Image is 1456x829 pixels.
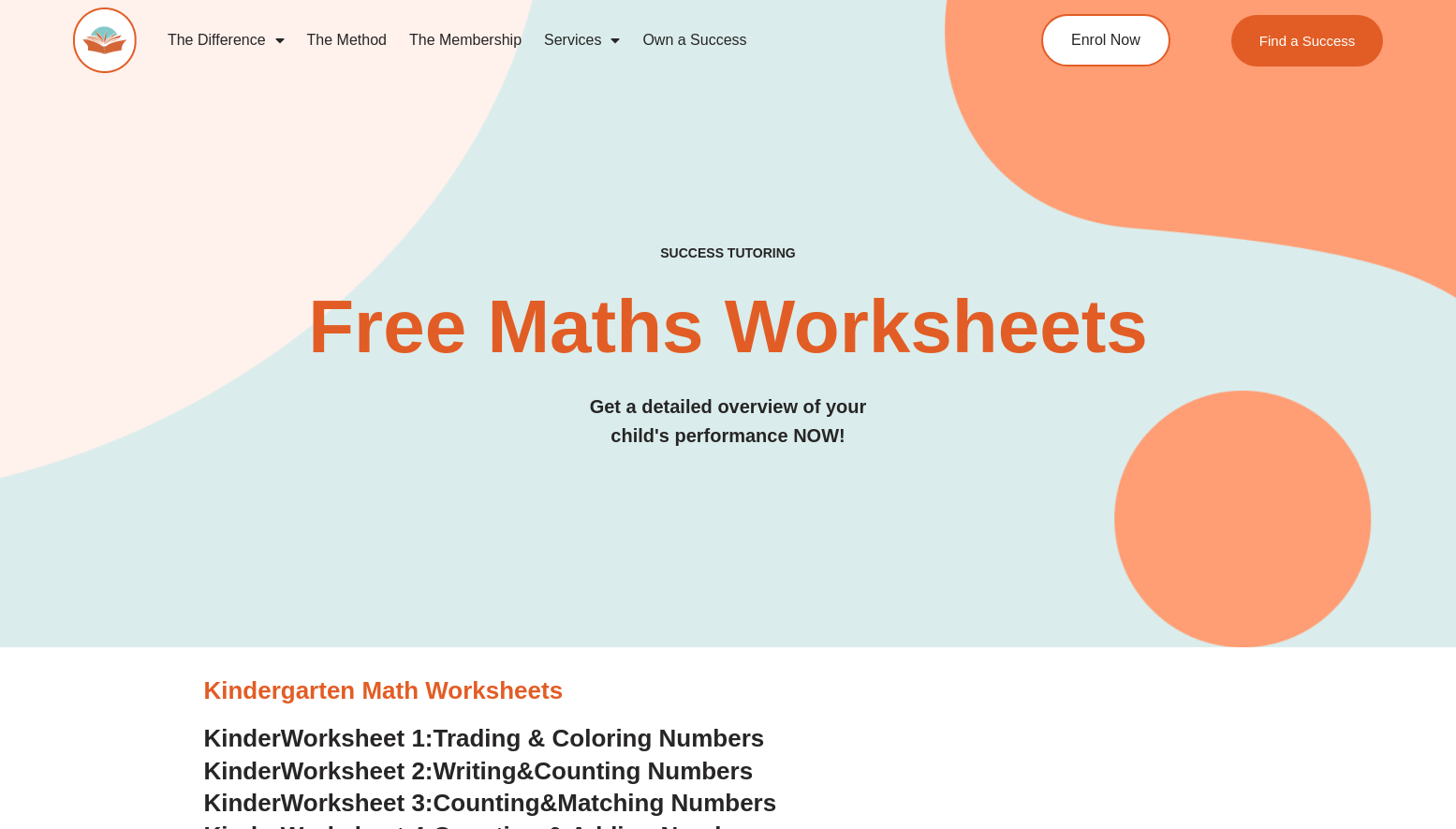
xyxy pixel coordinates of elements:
[204,724,281,752] span: Kinder
[204,675,1253,707] h3: Kindergarten Math Worksheets
[73,392,1384,451] h3: Get a detailed overview of your child's performance NOW!
[534,757,753,785] span: Counting Numbers
[281,789,434,817] span: Worksheet 3:
[281,724,434,752] span: Worksheet 1:
[156,19,966,62] nav: Menu
[434,789,540,817] span: Counting
[204,789,281,817] span: Kinder
[204,724,765,752] a: KinderWorksheet 1:Trading & Coloring Numbers
[73,289,1384,364] h2: Free Maths Worksheets​
[281,757,434,785] span: Worksheet 2:
[156,19,296,62] a: The Difference
[557,789,776,817] span: Matching Numbers
[204,757,754,785] a: KinderWorksheet 2:Writing&Counting Numbers
[73,245,1384,261] h4: SUCCESS TUTORING​
[631,19,757,62] a: Own a Success
[1071,33,1140,48] span: Enrol Now
[1041,14,1170,67] a: Enrol Now
[533,19,631,62] a: Services
[296,19,398,62] a: The Method
[204,757,281,785] span: Kinder
[398,19,533,62] a: The Membership
[1362,739,1456,829] iframe: Chat Widget
[1259,34,1356,48] span: Find a Success
[204,789,777,817] a: KinderWorksheet 3:Counting&Matching Numbers
[1231,15,1384,67] a: Find a Success
[434,724,765,752] span: Trading & Coloring Numbers
[434,757,517,785] span: Writing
